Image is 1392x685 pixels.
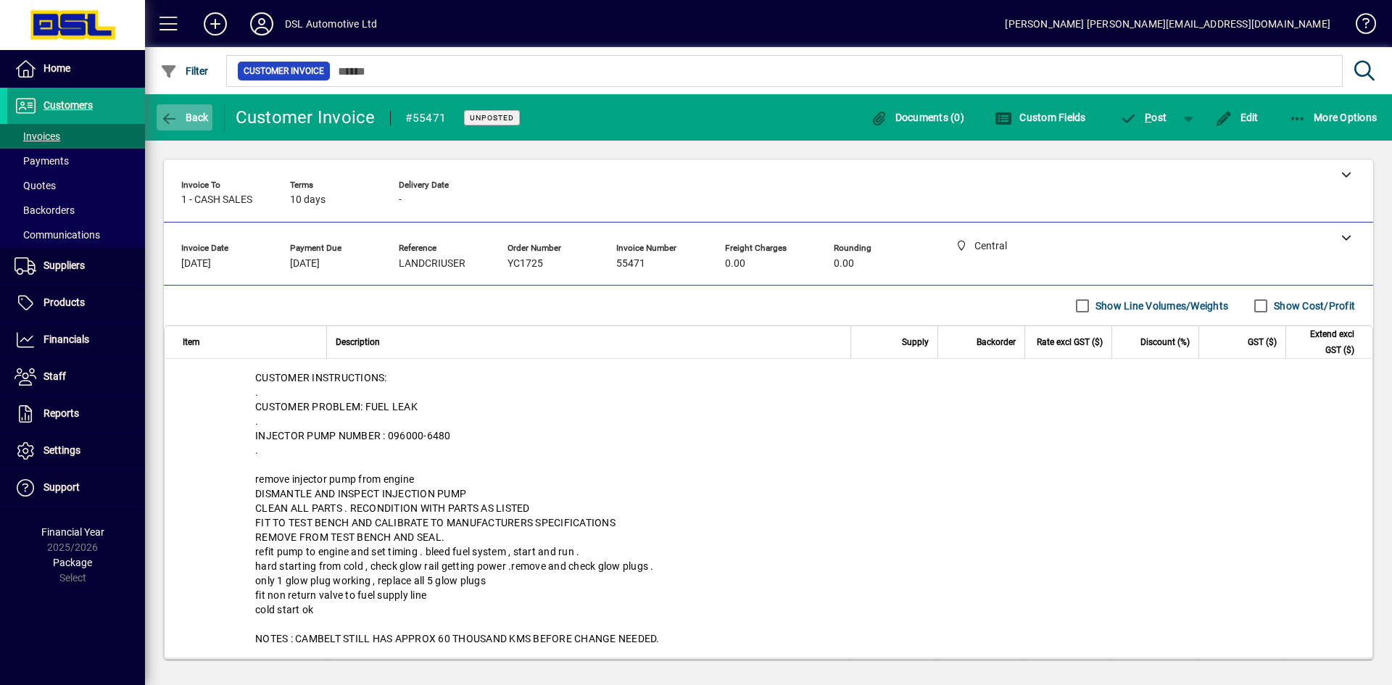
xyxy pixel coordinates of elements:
span: Support [43,481,80,493]
span: 0.00 [725,258,745,270]
span: Suppliers [43,260,85,271]
a: Communications [7,223,145,247]
span: Supply [902,334,929,350]
a: Financials [7,322,145,358]
span: Back [160,112,209,123]
button: Add [192,11,239,37]
span: 1 - CASH SALES [181,194,252,206]
a: Reports [7,396,145,432]
span: ost [1120,112,1167,123]
span: [DATE] [290,258,320,270]
span: Backorders [14,204,75,216]
div: [PERSON_NAME] [PERSON_NAME][EMAIL_ADDRESS][DOMAIN_NAME] [1005,12,1330,36]
button: Edit [1211,104,1262,130]
span: 0.00 [834,258,854,270]
span: YC1725 [507,258,543,270]
button: Post [1113,104,1174,130]
span: Invoices [14,130,60,142]
span: Financial Year [41,526,104,538]
span: Reports [43,407,79,419]
a: Invoices [7,124,145,149]
span: [DATE] [181,258,211,270]
div: DSL Automotive Ltd [285,12,377,36]
span: Edit [1215,112,1259,123]
span: 55471 [616,258,645,270]
div: Customer Invoice [236,106,376,129]
a: Knowledge Base [1345,3,1374,50]
button: Filter [157,58,212,84]
span: Documents (0) [870,112,964,123]
a: Payments [7,149,145,173]
label: Show Cost/Profit [1271,299,1355,313]
span: Customers [43,99,93,111]
button: Back [157,104,212,130]
span: Backorder [977,334,1016,350]
a: Products [7,285,145,321]
div: CUSTOMER INSTRUCTIONS: . CUSTOMER PROBLEM: FUEL LEAK . INJECTOR PUMP NUMBER : 096000-6480 . remov... [165,359,1372,657]
span: Financials [43,333,89,345]
a: Settings [7,433,145,469]
a: Staff [7,359,145,395]
button: Profile [239,11,285,37]
span: Item [183,334,200,350]
div: #55471 [405,107,447,130]
span: Discount (%) [1140,334,1190,350]
span: Extend excl GST ($) [1295,326,1354,358]
app-page-header-button: Back [145,104,225,130]
span: More Options [1289,112,1377,123]
span: Rate excl GST ($) [1037,334,1103,350]
span: Unposted [470,113,514,123]
span: 10 days [290,194,326,206]
a: Quotes [7,173,145,198]
span: Products [43,296,85,308]
span: Custom Fields [995,112,1086,123]
span: - [399,194,402,206]
a: Home [7,51,145,87]
span: Communications [14,229,100,241]
span: Settings [43,444,80,456]
span: LANDCRIUSER [399,258,465,270]
a: Support [7,470,145,506]
button: Custom Fields [991,104,1090,130]
span: Staff [43,370,66,382]
span: Payments [14,155,69,167]
button: Documents (0) [866,104,968,130]
button: More Options [1285,104,1381,130]
a: Suppliers [7,248,145,284]
span: Home [43,62,70,74]
span: P [1145,112,1151,123]
span: Description [336,334,380,350]
a: Backorders [7,198,145,223]
span: Package [53,557,92,568]
span: Filter [160,65,209,77]
label: Show Line Volumes/Weights [1093,299,1228,313]
span: Customer Invoice [244,64,324,78]
span: GST ($) [1248,334,1277,350]
span: Quotes [14,180,56,191]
